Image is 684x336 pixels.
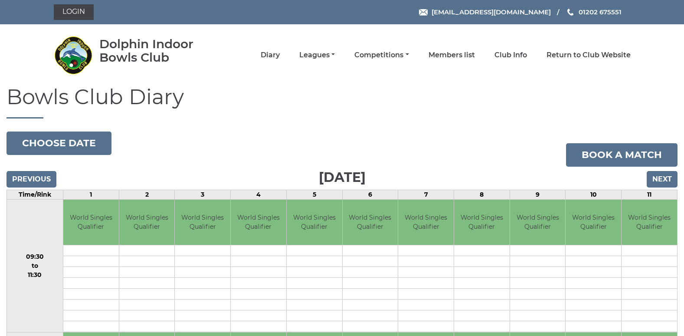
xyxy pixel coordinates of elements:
[419,9,428,16] img: Email
[398,190,454,199] td: 7
[622,200,677,245] td: World Singles Qualifier
[342,190,398,199] td: 6
[175,190,231,199] td: 3
[119,200,175,245] td: World Singles Qualifier
[54,36,93,75] img: Dolphin Indoor Bowls Club
[622,190,677,199] td: 11
[354,50,409,60] a: Competitions
[7,199,63,333] td: 09:30 to 11:30
[454,190,510,199] td: 8
[566,190,622,199] td: 10
[494,50,527,60] a: Club Info
[567,9,573,16] img: Phone us
[454,200,510,245] td: World Singles Qualifier
[432,8,551,16] span: [EMAIL_ADDRESS][DOMAIN_NAME]
[299,50,335,60] a: Leagues
[398,200,454,245] td: World Singles Qualifier
[579,8,622,16] span: 01202 675551
[175,200,230,245] td: World Singles Qualifier
[7,171,56,188] input: Previous
[7,190,63,199] td: Time/Rink
[547,50,631,60] a: Return to Club Website
[261,50,280,60] a: Diary
[63,200,119,245] td: World Singles Qualifier
[510,200,566,245] td: World Singles Qualifier
[7,86,677,119] h1: Bowls Club Diary
[429,50,475,60] a: Members list
[566,143,677,167] a: Book a match
[231,200,286,245] td: World Singles Qualifier
[119,190,175,199] td: 2
[286,190,342,199] td: 5
[7,132,111,155] button: Choose date
[419,7,551,17] a: Email [EMAIL_ADDRESS][DOMAIN_NAME]
[647,171,677,188] input: Next
[566,200,621,245] td: World Singles Qualifier
[287,200,342,245] td: World Singles Qualifier
[63,190,119,199] td: 1
[343,200,398,245] td: World Singles Qualifier
[99,37,219,64] div: Dolphin Indoor Bowls Club
[231,190,287,199] td: 4
[54,4,94,20] a: Login
[566,7,622,17] a: Phone us 01202 675551
[510,190,566,199] td: 9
